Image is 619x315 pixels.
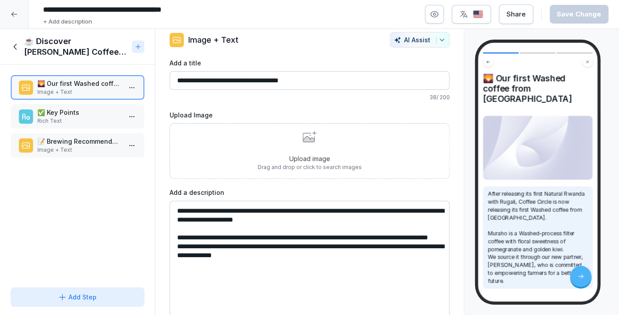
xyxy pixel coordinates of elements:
label: Upload Image [170,110,450,120]
p: Drag and drop or click to search images [258,163,362,171]
p: Rich Text [37,117,121,125]
button: AI Assist [390,32,449,48]
p: After releasing its first Natural Rwanda with Rugali, Coffee Circle is now releasing its first Wa... [488,190,588,285]
p: 38 / 200 [170,93,450,101]
h4: 🌄 Our first Washed coffee from [GEOGRAPHIC_DATA] [483,73,593,104]
div: Add Step [58,292,97,302]
div: ✅ Key PointsRich Text [11,104,144,129]
p: Upload image [258,154,362,163]
button: Save Change [550,5,608,24]
div: 📝 Brewing RecommendationImage + Text [11,133,144,157]
p: Image + Text [37,88,121,96]
div: Share [506,9,526,19]
img: Image and Text preview image [483,116,593,180]
p: + Add description [43,17,92,26]
img: us.svg [473,10,483,19]
p: 📝 Brewing Recommendation [37,137,121,146]
label: Add a title [170,58,450,68]
p: 🌄 Our first Washed coffee from [GEOGRAPHIC_DATA] [37,79,121,88]
button: Share [499,4,533,24]
h1: ☕ Discover [PERSON_NAME] Coffee Explorer Edition [24,36,128,57]
button: Add Step [11,287,144,307]
p: ✅ Key Points [37,108,121,117]
div: AI Assist [394,36,445,44]
p: Image + Text [37,146,121,154]
p: Image + Text [188,34,239,46]
label: Add a description [170,188,450,197]
div: 🌄 Our first Washed coffee from [GEOGRAPHIC_DATA]Image + Text [11,75,144,100]
div: Save Change [557,9,601,19]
